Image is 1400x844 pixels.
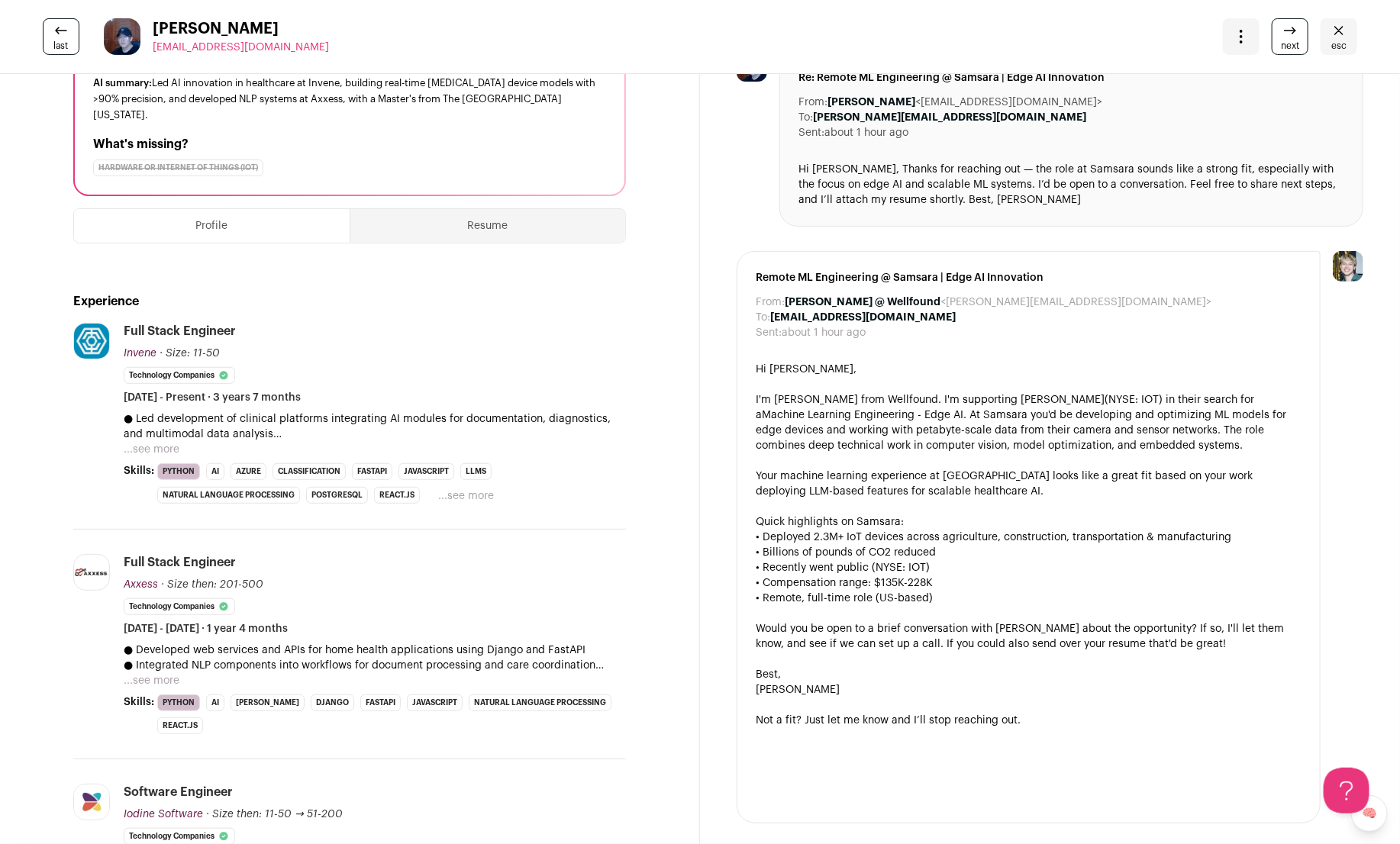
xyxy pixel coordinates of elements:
[43,18,79,55] a: last
[756,667,1302,682] div: Best,
[93,75,606,123] div: Led AI innovation in healthcare at Invene, building real-time [MEDICAL_DATA] device models with >...
[74,784,109,820] img: 91560616f476564c1624d227df2110bc9584f25981ec65c8ac680d929d6d7d9f.jpg
[124,621,288,636] span: [DATE] - [DATE] · 1 year 4 months
[798,95,827,110] dt: From:
[124,579,158,590] span: Axxess
[93,78,152,88] span: AI summary:
[827,95,1102,110] dd: <[EMAIL_ADDRESS][DOMAIN_NAME]>
[74,567,109,578] img: c5862b9438546efeada08d0394ec044f0ab73e17345d25ed3eb35f19a2bd1cec.jpg
[1272,18,1308,55] a: next
[231,694,305,711] li: [PERSON_NAME]
[352,463,392,480] li: FastAPI
[1333,251,1363,282] img: 6494470-medium_jpg
[124,643,626,658] p: ● Developed web services and APIs for home health applications using Django and FastAPI
[827,97,915,108] b: [PERSON_NAME]
[161,579,263,590] span: · Size then: 201-500
[756,362,1302,377] div: Hi [PERSON_NAME],
[756,514,1302,530] div: Quick highlights on Samsara:
[770,312,956,323] b: [EMAIL_ADDRESS][DOMAIN_NAME]
[798,162,1344,208] div: Hi [PERSON_NAME], Thanks for reaching out — the role at Samsara sounds like a strong fit, especia...
[124,348,156,359] span: Invene
[756,530,1302,545] div: • Deployed 2.3M+ IoT devices across agriculture, construction, transportation & manufacturing
[153,40,329,55] a: [EMAIL_ADDRESS][DOMAIN_NAME]
[124,411,626,442] p: ● Led development of clinical platforms integrating AI modules for documentation, diagnostics, an...
[374,487,420,504] li: React.js
[124,784,233,801] div: Software Engineer
[756,392,1302,453] div: I'm [PERSON_NAME] from Wellfound. I'm supporting [PERSON_NAME] Machine Learning Engineering - Edg...
[756,560,1302,575] div: • Recently went public (NYSE: IOT)
[756,325,782,340] dt: Sent:
[756,270,1302,285] span: Remote ML Engineering @ Samsara | Edge AI Innovation
[206,694,224,711] li: AI
[785,297,940,308] b: [PERSON_NAME] @ Wellfound
[824,125,908,140] dd: about 1 hour ago
[124,673,179,688] button: ...see more
[124,463,154,478] span: Skills:
[407,694,463,711] li: JavaScript
[1324,768,1369,813] iframe: Help Scout Beacon - Open
[54,40,69,52] span: last
[124,658,626,673] p: ● Integrated NLP components into workflows for document processing and care coordination support
[1223,18,1260,55] button: Open dropdown
[93,159,263,176] div: Hardware or Internet of Things (IoT)
[756,682,1302,697] div: [PERSON_NAME]
[1321,18,1357,55] a: Close
[350,209,625,243] button: Resume
[157,694,200,711] li: Python
[756,713,1302,728] div: Not a fit? Just let me know and I’ll stop reaching out.
[306,487,368,504] li: PostgreSQL
[153,18,329,40] span: [PERSON_NAME]
[756,621,1302,652] div: Would you be open to a brief conversation with [PERSON_NAME] about the opportunity? If so, I'll l...
[157,717,203,734] li: React.js
[756,545,1302,560] div: • Billions of pounds of CO2 reduced
[360,694,401,711] li: FastAPI
[124,323,236,340] div: Full Stack Engineer
[153,42,329,53] span: [EMAIL_ADDRESS][DOMAIN_NAME]
[1331,40,1347,52] span: esc
[398,463,454,480] li: JavaScript
[73,292,626,311] h2: Experience
[785,295,1211,310] dd: <[PERSON_NAME][EMAIL_ADDRESS][DOMAIN_NAME]>
[782,325,866,340] dd: about 1 hour ago
[124,390,301,405] span: [DATE] - Present · 3 years 7 months
[206,809,343,820] span: · Size then: 11-50 → 51-200
[438,488,494,504] button: ...see more
[1281,40,1299,52] span: next
[798,110,813,125] dt: To:
[460,463,492,480] li: LLMs
[206,463,224,480] li: AI
[74,209,350,243] button: Profile
[813,112,1086,123] b: [PERSON_NAME][EMAIL_ADDRESS][DOMAIN_NAME]
[157,487,300,504] li: Natural Language Processing
[124,554,236,571] div: Full Stack Engineer
[74,324,109,359] img: 6edc053fd9847d1b7921e90c9fc71a027a7819ac27db4a04b9a1583d9df5ec08.jpg
[124,809,203,820] span: Iodine Software
[1351,795,1388,832] a: 🧠
[104,18,140,55] img: 395a2f1a679869eb0e60a61d10c23403a879503fd54748b9bae92a52c57fe36c
[756,469,1302,499] div: Your machine learning experience at [GEOGRAPHIC_DATA] looks like a great fit based on your work d...
[756,575,1302,591] div: • Compensation range: $135K-228K
[124,367,235,384] li: Technology Companies
[311,694,354,711] li: Django
[93,135,606,153] h2: What's missing?
[798,125,824,140] dt: Sent:
[124,442,179,457] button: ...see more
[160,348,220,359] span: · Size: 11-50
[469,694,611,711] li: Natural Language Processing
[124,694,154,710] span: Skills:
[756,310,770,325] dt: To:
[124,598,235,615] li: Technology Companies
[231,463,266,480] li: Azure
[756,591,1302,606] div: • Remote, full-time role (US-based)
[273,463,346,480] li: Classification
[756,295,785,310] dt: From:
[798,70,1344,85] span: Re: Remote ML Engineering @ Samsara | Edge AI Innovation
[157,463,200,480] li: Python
